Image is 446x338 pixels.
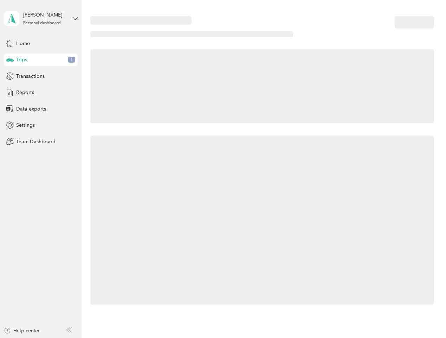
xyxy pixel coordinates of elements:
button: Help center [4,327,40,334]
span: Reports [16,89,34,96]
span: Data exports [16,105,46,113]
div: [PERSON_NAME] [23,11,67,19]
div: Personal dashboard [23,21,61,25]
span: Team Dashboard [16,138,56,145]
span: 1 [68,57,75,63]
span: Transactions [16,73,45,80]
span: Trips [16,56,27,63]
span: Home [16,40,30,47]
span: Settings [16,121,35,129]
